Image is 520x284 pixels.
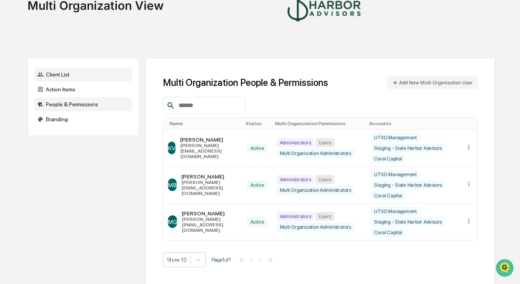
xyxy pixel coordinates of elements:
[277,222,354,231] div: Multi Organization Administrators
[247,180,267,189] div: Active
[371,144,445,153] div: Staging - State Harbor Advisors
[170,121,239,126] div: Toggle SortBy
[371,180,445,189] div: Staging - State Harbor Advisors
[277,212,314,221] div: Administrators
[277,149,354,158] div: Multi Organization Administrators
[27,68,99,74] div: We're available if you need us!
[181,173,238,180] div: [PERSON_NAME]
[65,99,97,107] span: Attestations
[34,82,132,96] div: Action Items
[277,138,314,147] div: Administrators
[182,217,238,233] div: [PERSON_NAME][EMAIL_ADDRESS][DOMAIN_NAME]
[369,121,457,126] div: Toggle SortBy
[5,111,53,125] a: 🔎Data Lookup
[34,67,132,82] div: Client List
[371,191,405,200] div: Coral Capital
[371,207,420,216] div: UTXO Management
[16,99,51,107] span: Preclearance
[277,186,354,195] div: Multi Organization Administrators
[27,60,129,68] div: Start new chat
[316,212,334,221] div: Users
[8,115,14,121] div: 🔎
[180,143,238,159] div: [PERSON_NAME][EMAIL_ADDRESS][DOMAIN_NAME]
[316,175,334,184] div: Users
[247,217,267,226] div: Active
[55,133,95,139] a: Powered byPylon
[8,60,22,74] img: 1746055101610-c473b297-6a78-478c-a979-82029cc54cd1
[371,228,405,237] div: Coral Capital
[371,133,420,142] div: UTXO Management
[133,62,143,72] button: Start new chat
[34,112,132,126] div: Branding
[181,180,238,196] div: [PERSON_NAME][EMAIL_ADDRESS][DOMAIN_NAME]
[182,210,238,217] div: [PERSON_NAME]
[248,256,255,263] button: <
[180,137,238,143] div: [PERSON_NAME]
[168,182,177,188] span: MB
[163,77,328,88] h1: Multi Organization People & Permissions
[8,100,14,106] div: 🖐️
[371,217,445,226] div: Staging - State Harbor Advisors
[256,256,264,263] button: >
[8,16,143,29] p: How can we help?
[371,154,405,163] div: Coral Capital
[495,258,516,279] iframe: Open customer support
[78,133,95,139] span: Pylon
[277,175,314,184] div: Administrators
[16,114,49,122] span: Data Lookup
[371,170,420,179] div: UTXO Management
[387,76,478,89] button: Add New Mutli Organization User
[467,121,474,126] div: Toggle SortBy
[57,100,63,106] div: 🗄️
[212,257,231,263] span: Page 1 of 1
[237,256,246,263] button: |<
[168,218,177,225] span: MG
[54,96,100,110] a: 🗄️Attestations
[168,145,175,151] span: KV
[316,138,334,147] div: Users
[275,121,363,126] div: Toggle SortBy
[34,97,132,111] div: People & Permissions
[5,96,54,110] a: 🖐️Preclearance
[246,121,269,126] div: Toggle SortBy
[247,144,267,153] div: Active
[265,256,274,263] button: >|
